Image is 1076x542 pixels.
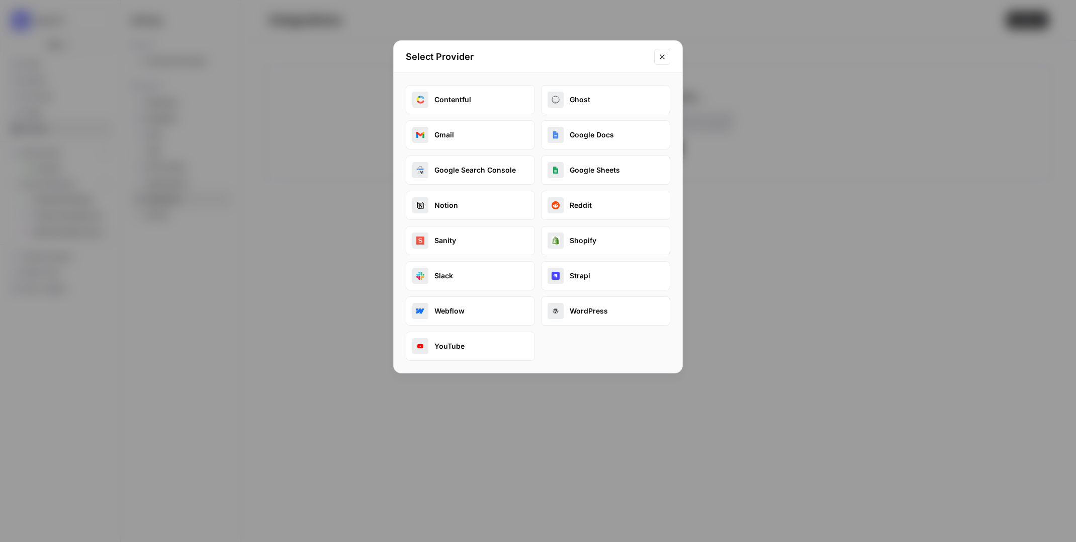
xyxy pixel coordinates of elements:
button: google_sheetsGoogle Sheets [541,156,670,185]
button: strapiStrapi [541,261,670,290]
img: slack [416,272,424,280]
button: notionNotion [406,191,535,220]
img: contentful [416,96,424,104]
button: contentfulContentful [406,85,535,114]
img: google_search_console [416,166,424,174]
img: ghost [552,96,560,104]
img: wordpress [552,307,560,315]
button: youtubeYouTube [406,332,535,361]
button: sanitySanity [406,226,535,255]
img: google_docs [552,131,560,139]
h2: Select Provider [406,50,648,64]
img: strapi [552,272,560,280]
img: gmail [416,131,424,139]
img: reddit [552,201,560,209]
button: google_search_consoleGoogle Search Console [406,156,535,185]
button: redditReddit [541,191,670,220]
img: sanity [416,237,424,245]
button: gmailGmail [406,120,535,149]
img: youtube [416,342,424,350]
button: wordpressWordPress [541,296,670,326]
button: slackSlack [406,261,535,290]
button: shopifyShopify [541,226,670,255]
img: webflow_oauth [416,307,424,315]
img: google_sheets [552,166,560,174]
img: shopify [552,237,560,245]
img: notion [416,201,424,209]
button: ghostGhost [541,85,670,114]
button: Close modal [654,49,670,65]
button: google_docsGoogle Docs [541,120,670,149]
button: webflow_oauthWebflow [406,296,535,326]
